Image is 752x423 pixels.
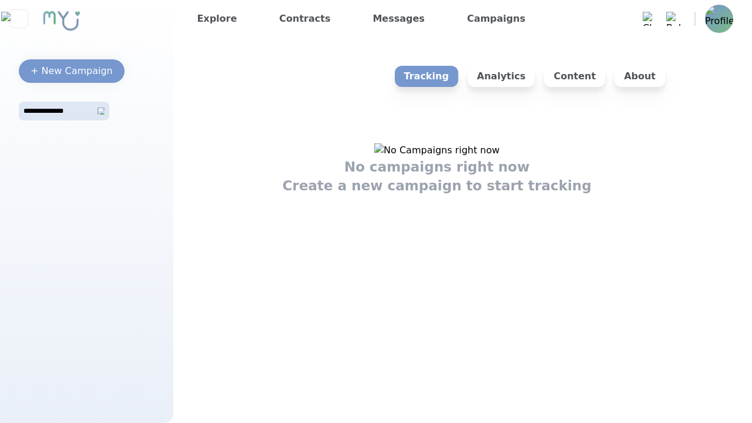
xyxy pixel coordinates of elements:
[368,9,429,28] a: Messages
[544,66,605,87] p: Content
[705,5,733,33] img: Profile
[283,176,592,195] h1: Create a new campaign to start tracking
[395,66,458,87] p: Tracking
[344,157,530,176] h1: No campaigns right now
[666,12,680,26] img: Bell
[615,66,665,87] p: About
[374,143,499,157] img: No Campaigns right now
[468,66,535,87] p: Analytics
[643,12,657,26] img: Chat
[19,59,125,83] button: + New Campaign
[274,9,335,28] a: Contracts
[462,9,530,28] a: Campaigns
[31,64,113,78] div: + New Campaign
[192,9,241,28] a: Explore
[1,12,36,26] img: Close sidebar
